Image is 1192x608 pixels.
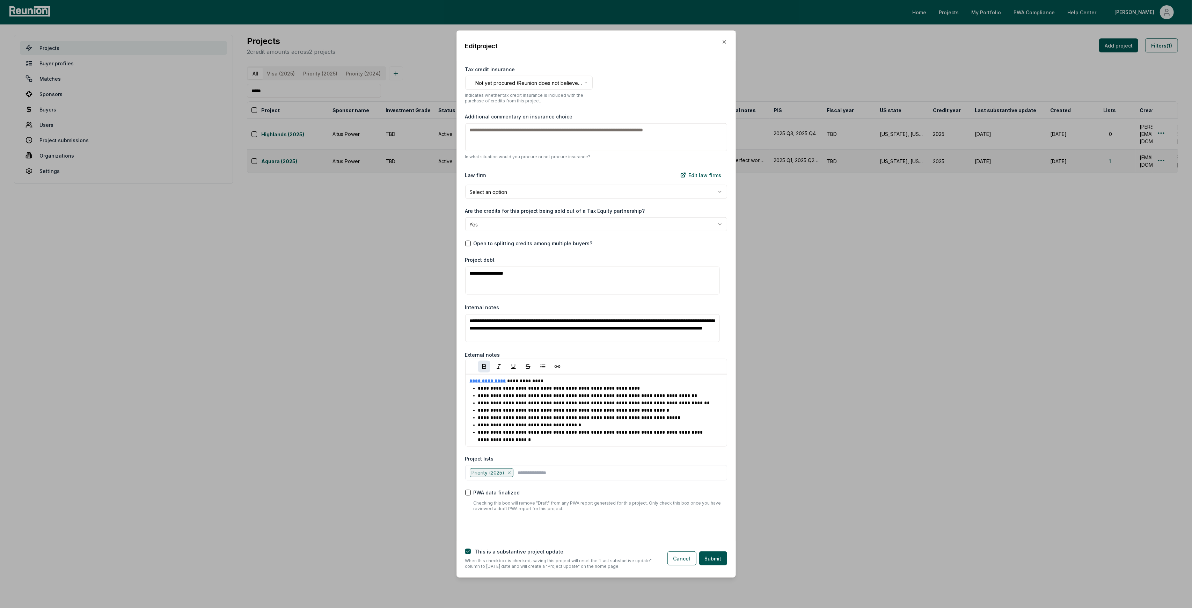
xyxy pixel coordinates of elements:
label: Project lists [465,455,494,462]
button: Submit [699,551,727,565]
a: Edit law firms [675,168,727,182]
button: Cancel [667,551,696,565]
label: Project debt [465,257,495,263]
div: Priority (2025) [470,468,514,477]
label: Law firm [465,172,486,179]
label: Additional commentary on insurance choice [465,114,573,120]
p: In what situation would you procure or not procure insurance? [465,154,727,160]
p: Checking this box will remove "Draft" from any PWA report generated for this project. Only check ... [474,500,727,512]
label: Internal notes [465,304,499,310]
label: Are the credits for this project being sold out of a Tax Equity partnership? [465,207,645,215]
h2: Edit project [465,43,498,49]
label: PWA data finalized [474,489,520,496]
label: Open to splitting credits among multiple buyers? [474,240,593,247]
p: Indicates whether tax credit insurance is included with the purchase of credits from this project. [465,93,593,104]
label: This is a substantive project update [475,549,564,555]
label: Tax credit insurance [465,66,515,73]
p: When this checkbox is checked, saving this project will reset the "Last substantive update" colum... [465,558,656,569]
label: External notes [465,352,500,358]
